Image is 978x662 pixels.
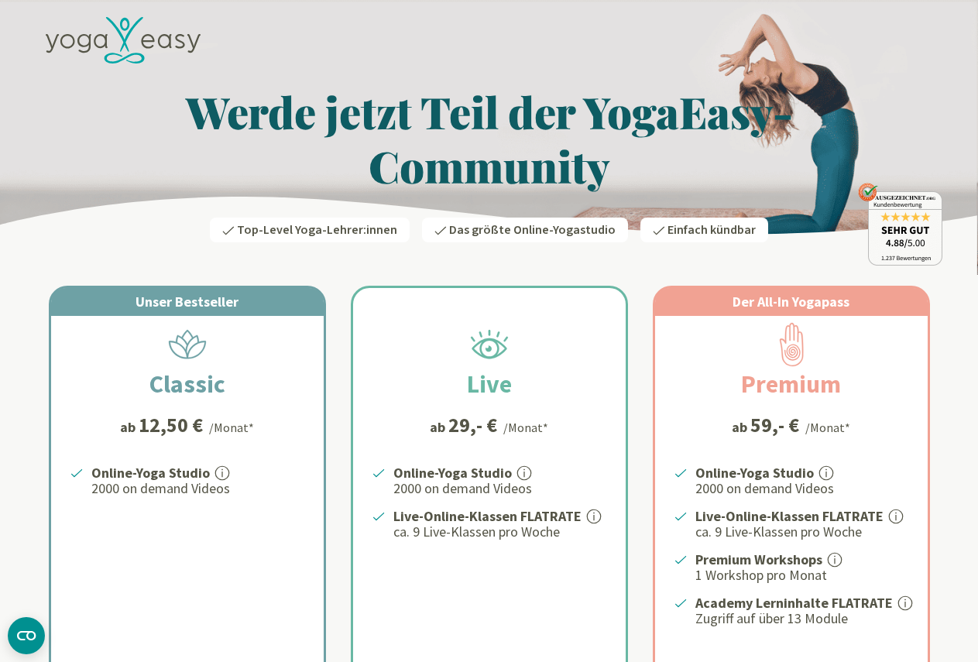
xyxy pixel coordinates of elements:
span: Das größte Online-Yogastudio [449,221,616,238]
div: /Monat* [503,418,548,437]
span: ab [120,417,139,437]
span: Einfach kündbar [667,221,756,238]
strong: Online-Yoga Studio [91,464,210,482]
span: Der All-In Yogapass [733,293,849,310]
strong: Online-Yoga Studio [393,464,512,482]
div: /Monat* [805,418,850,437]
div: /Monat* [209,418,254,437]
p: 2000 on demand Videos [695,479,909,498]
p: 1 Workshop pro Monat [695,566,909,585]
strong: Academy Lerninhalte FLATRATE [695,594,893,612]
strong: Premium Workshops [695,551,822,568]
div: 12,50 € [139,415,203,435]
p: Zugriff auf über 13 Module [695,609,909,628]
div: 29,- € [448,415,497,435]
h1: Werde jetzt Teil der YogaEasy-Community [36,84,942,193]
strong: Live-Online-Klassen FLATRATE [393,507,582,525]
span: Top-Level Yoga-Lehrer:innen [237,221,397,238]
h2: Live [430,365,549,403]
p: 2000 on demand Videos [91,479,305,498]
strong: Online-Yoga Studio [695,464,814,482]
h2: Classic [112,365,263,403]
strong: Live-Online-Klassen FLATRATE [695,507,884,525]
p: ca. 9 Live-Klassen pro Woche [695,523,909,541]
span: ab [732,417,750,437]
span: Unser Bestseller [136,293,238,310]
p: 2000 on demand Videos [393,479,607,498]
button: CMP-Widget öffnen [8,617,45,654]
p: ca. 9 Live-Klassen pro Woche [393,523,607,541]
span: ab [430,417,448,437]
div: 59,- € [750,415,799,435]
img: ausgezeichnet_badge.png [858,183,942,266]
h2: Premium [704,365,878,403]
